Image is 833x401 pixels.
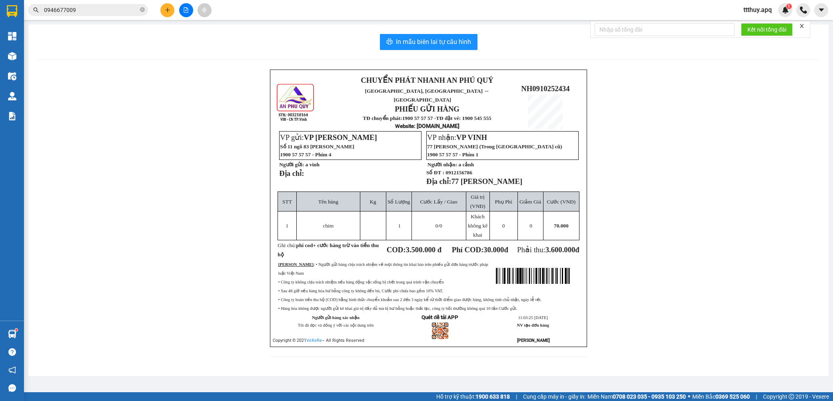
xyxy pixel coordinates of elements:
[15,329,18,331] sup: 1
[398,223,401,229] span: 1
[8,32,16,40] img: dashboard-icon
[436,115,491,121] strong: TĐ đặt vé: 1900 545 555
[8,384,16,392] span: message
[475,393,510,400] strong: 1900 633 818
[273,338,364,343] span: Copyright © 2021 – All Rights Reserved
[789,394,794,399] span: copyright
[445,170,472,176] span: 0912156786
[278,280,444,284] span: • Công ty không chịu trách nhiệm nếu hàng động vật sống bị chết trong quá trình vận chuyển
[799,23,805,29] span: close
[370,199,376,205] span: Kg
[575,245,579,254] span: đ
[396,37,471,47] span: In mẫu biên lai tự cấu hình
[165,7,170,13] span: plus
[8,330,16,338] img: warehouse-icon
[8,112,16,120] img: solution-icon
[395,123,414,129] span: Website
[747,25,786,34] span: Kết nối tổng đài
[786,4,792,9] sup: 1
[8,348,16,356] span: question-circle
[278,262,488,275] span: : • Người gửi hàng chịu trách nhiệm về mọi thông tin khai báo trên phiếu gửi đơn hàng trước pháp ...
[44,6,138,14] input: Tìm tên, số ĐT hoặc mã đơn
[306,162,320,168] span: a vinh
[435,223,442,229] span: /0
[741,23,793,36] button: Kết nối tổng đài
[380,34,477,50] button: printerIn mẫu biên lai tự cấu hình
[521,84,569,93] span: NH0910252434
[517,245,579,254] span: Phải thu:
[306,338,322,343] a: VeXeRe
[8,366,16,374] span: notification
[426,177,451,186] strong: Địa chỉ:
[323,223,334,229] span: chim
[280,133,377,142] span: VP gửi:
[715,393,750,400] strong: 0369 525 060
[318,199,338,205] span: Tên hàng
[554,223,569,229] span: 70.000
[737,5,778,15] span: ttthuy.apq
[278,262,314,267] strong: [PERSON_NAME]
[468,213,487,238] span: Khách không kê khai
[7,5,17,17] img: logo-vxr
[312,315,360,320] strong: Người gửi hàng xác nhận
[517,338,550,343] strong: [PERSON_NAME]
[456,133,487,142] span: VP VINH
[435,223,438,229] span: 0
[595,23,735,36] input: Nhập số tổng đài
[198,3,212,17] button: aim
[518,315,548,320] span: 11:03:25 [DATE]
[279,162,304,168] strong: Người gửi:
[387,245,441,254] strong: COD:
[502,223,505,229] span: 0
[756,392,757,401] span: |
[495,199,512,205] span: Phụ Phí
[421,314,458,320] strong: Quét để tải APP
[278,289,443,293] span: • Sau 48 giờ nếu hàng hóa hư hỏng công ty không đền bù, Cước phí chưa bao gồm 10% VAT.
[436,392,510,401] span: Hỗ trợ kỹ thuật:
[452,245,508,254] strong: Phí COD: đ
[278,242,379,257] span: phí cod+ cước hàng trừ vào tiền thu hộ
[692,392,750,401] span: Miền Bắc
[406,245,441,254] span: 3.500.000 đ
[451,177,522,186] span: 77 [PERSON_NAME]
[160,3,174,17] button: plus
[395,123,459,129] strong: : [DOMAIN_NAME]
[140,6,145,14] span: close-circle
[427,152,478,158] span: 1900 57 57 57 - Phím 1
[814,3,828,17] button: caret-down
[800,6,807,14] img: phone-icon
[519,199,541,205] span: Giảm Giá
[587,392,686,401] span: Miền Nam
[782,6,789,14] img: icon-new-feature
[279,169,304,178] strong: Địa chỉ:
[202,7,207,13] span: aim
[8,92,16,100] img: warehouse-icon
[517,323,549,327] strong: NV tạo đơn hàng
[688,395,690,398] span: ⚪️
[395,105,459,113] strong: PHIẾU GỬI HÀNG
[282,199,292,205] span: STT
[420,199,457,205] span: Cước Lấy / Giao
[458,162,474,168] span: a cảnh
[278,306,517,311] span: • Hàng hóa không được người gửi kê khai giá trị đầy đủ mà bị hư hỏng hoặc thất lạc, công ty bồi t...
[183,7,189,13] span: file-add
[33,7,39,13] span: search
[427,144,562,150] span: 77 [PERSON_NAME] (Trong [GEOGRAPHIC_DATA] cũ)
[278,242,379,257] span: Ghi chú:
[427,133,487,142] span: VP nhận:
[8,72,16,80] img: warehouse-icon
[523,392,585,401] span: Cung cấp máy in - giấy in:
[483,245,504,254] span: 30.000
[516,392,517,401] span: |
[386,38,393,46] span: printer
[286,223,289,229] span: 1
[140,7,145,12] span: close-circle
[179,3,193,17] button: file-add
[8,52,16,60] img: warehouse-icon
[276,83,316,122] img: logo
[818,6,825,14] span: caret-down
[426,170,444,176] strong: Số ĐT :
[529,223,532,229] span: 0
[787,4,790,9] span: 1
[365,88,489,103] span: [GEOGRAPHIC_DATA], [GEOGRAPHIC_DATA] ↔ [GEOGRAPHIC_DATA]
